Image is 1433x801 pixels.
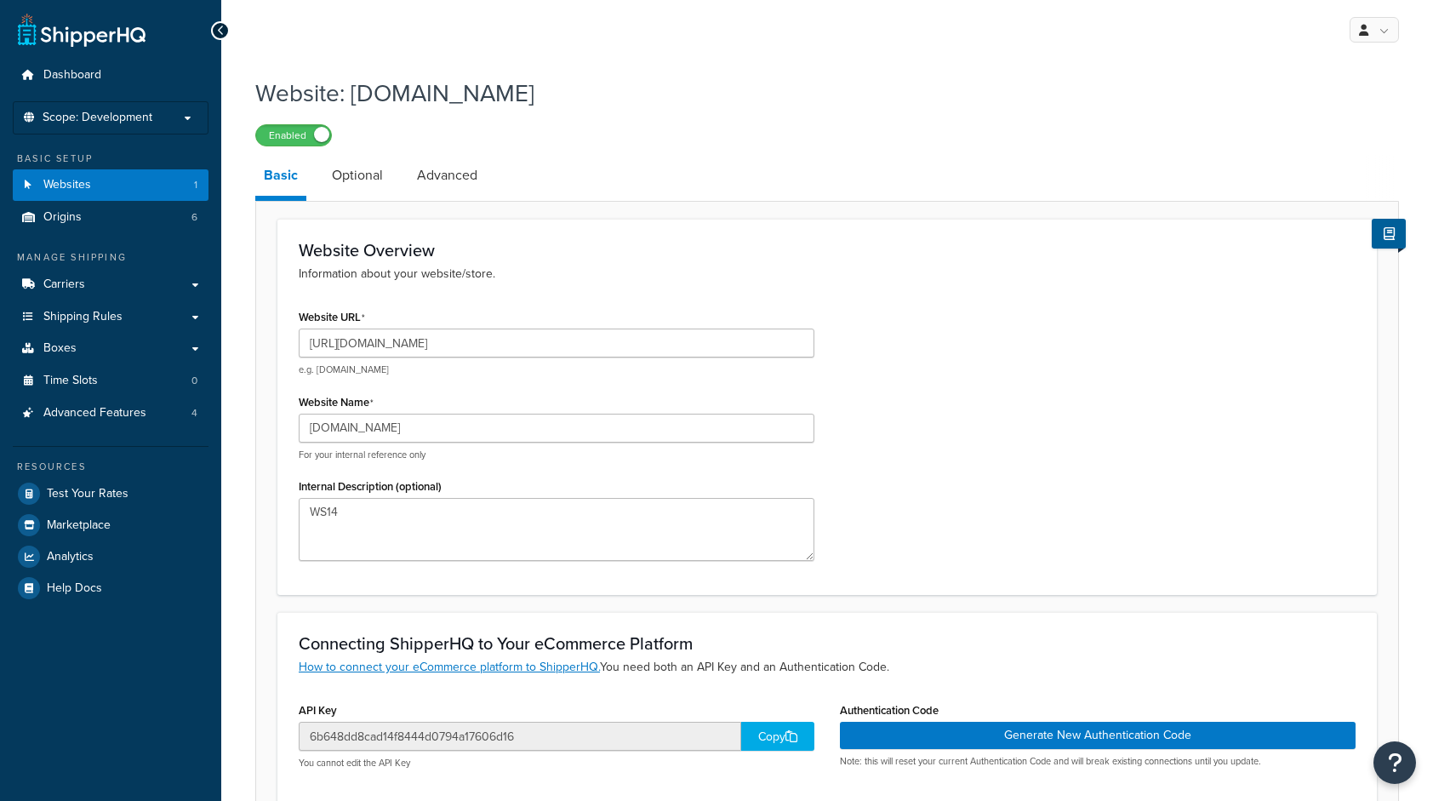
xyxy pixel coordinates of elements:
a: Websites1 [13,169,208,201]
span: Origins [43,210,82,225]
label: Website URL [299,311,365,324]
a: Time Slots0 [13,365,208,397]
span: Time Slots [43,374,98,388]
span: Help Docs [47,581,102,596]
li: Advanced Features [13,398,208,429]
a: Optional [323,155,391,196]
span: 4 [191,406,197,421]
span: Boxes [43,341,77,356]
span: 0 [191,374,197,388]
span: Analytics [47,550,94,564]
p: e.g. [DOMAIN_NAME] [299,363,814,376]
span: 6 [191,210,197,225]
button: Generate New Authentication Code [840,722,1356,749]
p: For your internal reference only [299,449,814,461]
a: Advanced [408,155,486,196]
label: Website Name [299,396,374,409]
li: Time Slots [13,365,208,397]
label: API Key [299,704,337,717]
div: Basic Setup [13,152,208,166]
span: Scope: Development [43,111,152,125]
a: Shipping Rules [13,301,208,333]
a: Analytics [13,541,208,572]
li: Origins [13,202,208,233]
a: Carriers [13,269,208,300]
a: Basic [255,155,306,201]
span: Test Your Rates [47,487,128,501]
a: Boxes [13,333,208,364]
div: Copy [741,722,814,751]
span: Dashboard [43,68,101,83]
a: How to connect your eCommerce platform to ShipperHQ. [299,658,600,676]
div: Manage Shipping [13,250,208,265]
a: Dashboard [13,60,208,91]
label: Authentication Code [840,704,939,717]
li: Websites [13,169,208,201]
h3: Connecting ShipperHQ to Your eCommerce Platform [299,634,1356,653]
p: Information about your website/store. [299,265,1356,283]
label: Enabled [256,125,331,146]
p: You need both an API Key and an Authentication Code. [299,658,1356,677]
span: Advanced Features [43,406,146,421]
button: Open Resource Center [1373,741,1416,784]
h3: Website Overview [299,241,1356,260]
a: Origins6 [13,202,208,233]
h1: Website: [DOMAIN_NAME] [255,77,1378,110]
span: Marketplace [47,518,111,533]
p: Note: this will reset your current Authentication Code and will break existing connections until ... [840,755,1356,768]
div: Resources [13,460,208,474]
button: Show Help Docs [1372,219,1406,249]
a: Marketplace [13,510,208,541]
span: Carriers [43,277,85,292]
span: Websites [43,178,91,192]
a: Advanced Features4 [13,398,208,429]
span: Shipping Rules [43,310,123,324]
p: You cannot edit the API Key [299,757,814,770]
a: Test Your Rates [13,478,208,509]
label: Internal Description (optional) [299,480,442,493]
a: Help Docs [13,573,208,604]
span: 1 [194,178,197,192]
textarea: WS14 [299,498,814,561]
